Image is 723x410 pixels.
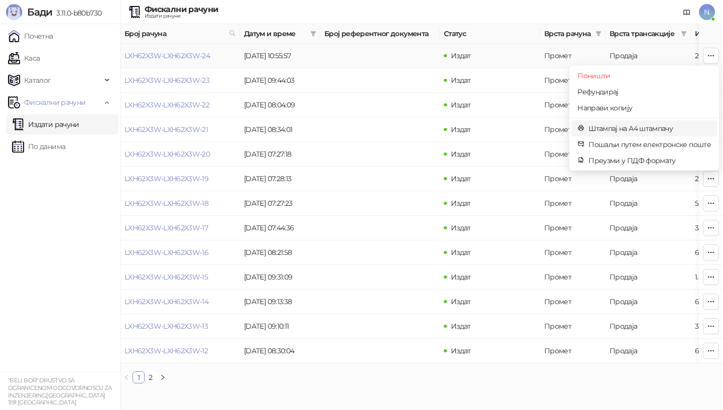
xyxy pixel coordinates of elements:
[540,265,606,290] td: Промет
[244,28,306,39] span: Датум и време
[125,199,208,208] a: LXH62X3W-LXH62X3W-18
[120,216,240,240] td: LXH62X3W-LXH62X3W-17
[451,272,471,282] span: Издат
[8,26,53,46] a: Почетна
[52,9,101,18] span: 3.11.0-b80b730
[540,93,606,117] td: Промет
[593,26,604,41] span: filter
[125,100,209,109] a: LXH62X3W-LXH62X3W-22
[120,371,133,383] li: Претходна страна
[451,297,471,306] span: Издат
[540,240,606,265] td: Промет
[451,174,471,183] span: Издат
[606,265,691,290] td: Продаја
[240,142,320,167] td: [DATE] 07:27:18
[540,290,606,314] td: Промет
[540,216,606,240] td: Промет
[540,191,606,216] td: Промет
[577,70,711,81] span: Поништи
[125,248,208,257] a: LXH62X3W-LXH62X3W-16
[681,31,687,37] span: filter
[120,93,240,117] td: LXH62X3W-LXH62X3W-22
[8,377,112,406] small: "BELI BOR" DRUSTVO SA OGRANICENOM ODGOVORNOSCU ZA INZENJERING,[GEOGRAPHIC_DATA] 1191 [GEOGRAPHIC_...
[125,272,208,282] a: LXH62X3W-LXH62X3W-15
[145,14,218,19] div: Издати рачуни
[6,4,22,20] img: Logo
[540,314,606,339] td: Промет
[125,51,210,60] a: LXH62X3W-LXH62X3W-24
[240,117,320,142] td: [DATE] 08:34:01
[606,290,691,314] td: Продаја
[120,339,240,363] td: LXH62X3W-LXH62X3W-12
[120,167,240,191] td: LXH62X3W-LXH62X3W-19
[699,4,715,20] span: N.
[133,372,144,383] a: 1
[24,70,51,90] span: Каталог
[540,44,606,68] td: Промет
[240,68,320,93] td: [DATE] 09:44:03
[145,6,218,14] div: Фискални рачуни
[12,136,65,157] a: По данима
[125,76,209,85] a: LXH62X3W-LXH62X3W-23
[120,191,240,216] td: LXH62X3W-LXH62X3W-18
[240,216,320,240] td: [DATE] 07:44:36
[540,117,606,142] td: Промет
[120,142,240,167] td: LXH62X3W-LXH62X3W-20
[240,314,320,339] td: [DATE] 09:10:11
[588,139,711,150] span: Пошаљи путем електронске поште
[120,371,133,383] button: left
[544,28,591,39] span: Врста рачуна
[120,117,240,142] td: LXH62X3W-LXH62X3W-21
[679,4,695,20] a: Документација
[125,346,208,355] a: LXH62X3W-LXH62X3W-12
[133,371,145,383] li: 1
[451,223,471,232] span: Издат
[606,44,691,68] td: Продаја
[606,24,691,44] th: Врста трансакције
[145,372,156,383] a: 2
[577,102,711,113] span: Направи копију
[240,191,320,216] td: [DATE] 07:27:23
[240,44,320,68] td: [DATE] 10:55:57
[606,191,691,216] td: Продаја
[588,155,711,166] span: Преузми у ПДФ формату
[120,290,240,314] td: LXH62X3W-LXH62X3W-14
[145,371,157,383] li: 2
[12,114,79,134] a: Издати рачуни
[125,297,208,306] a: LXH62X3W-LXH62X3W-14
[451,51,471,60] span: Издат
[240,240,320,265] td: [DATE] 08:21:58
[125,125,208,134] a: LXH62X3W-LXH62X3W-21
[606,216,691,240] td: Продаја
[451,76,471,85] span: Издат
[125,223,208,232] a: LXH62X3W-LXH62X3W-17
[606,339,691,363] td: Продаја
[540,142,606,167] td: Промет
[240,167,320,191] td: [DATE] 07:28:13
[320,24,440,44] th: Број референтног документа
[308,26,318,41] span: filter
[540,339,606,363] td: Промет
[451,125,471,134] span: Издат
[240,339,320,363] td: [DATE] 08:30:04
[451,248,471,257] span: Издат
[679,26,689,41] span: filter
[120,314,240,339] td: LXH62X3W-LXH62X3W-13
[606,240,691,265] td: Продаја
[540,24,606,44] th: Врста рачуна
[27,6,52,18] span: Бади
[451,100,471,109] span: Издат
[24,92,85,112] span: Фискални рачуни
[310,31,316,37] span: filter
[125,28,225,39] span: Број рачуна
[240,265,320,290] td: [DATE] 09:31:09
[606,314,691,339] td: Продаја
[160,374,166,380] span: right
[125,322,208,331] a: LXH62X3W-LXH62X3W-13
[610,28,677,39] span: Врста трансакције
[451,322,471,331] span: Издат
[120,68,240,93] td: LXH62X3W-LXH62X3W-23
[588,123,711,134] span: Штампај на А4 штампачу
[451,150,471,159] span: Издат
[240,290,320,314] td: [DATE] 09:13:38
